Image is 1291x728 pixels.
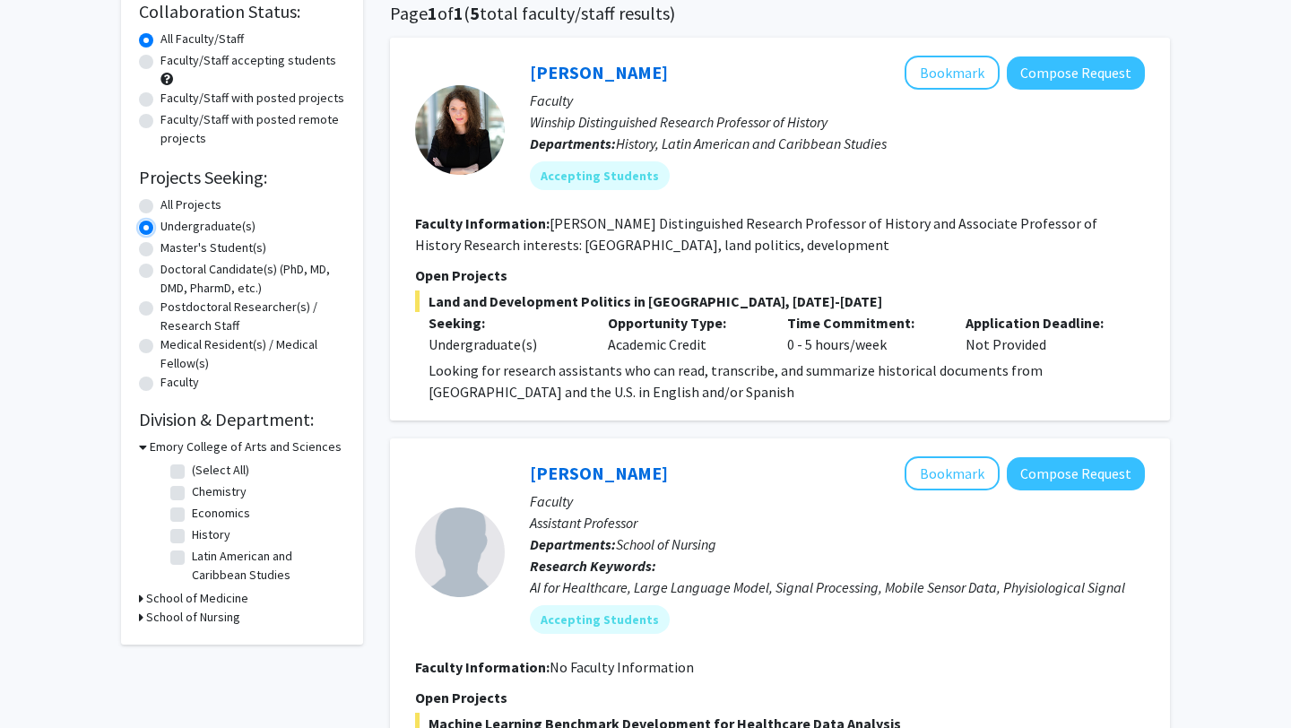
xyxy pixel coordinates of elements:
[470,2,480,24] span: 5
[146,589,248,608] h3: School of Medicine
[415,658,550,676] b: Faculty Information:
[146,608,240,627] h3: School of Nursing
[1007,457,1145,490] button: Compose Request to Runze Yan
[787,312,940,334] p: Time Commitment:
[530,134,616,152] b: Departments:
[160,335,345,373] label: Medical Resident(s) / Medical Fellow(s)
[530,111,1145,133] p: Winship Distinguished Research Professor of History
[905,456,1000,490] button: Add Runze Yan to Bookmarks
[192,504,250,523] label: Economics
[390,3,1170,24] h1: Page of ( total faculty/staff results)
[429,334,581,355] div: Undergraduate(s)
[966,312,1118,334] p: Application Deadline:
[530,512,1145,533] p: Assistant Professor
[150,438,342,456] h3: Emory College of Arts and Sciences
[530,605,670,634] mat-chip: Accepting Students
[530,61,668,83] a: [PERSON_NAME]
[160,373,199,392] label: Faculty
[160,260,345,298] label: Doctoral Candidate(s) (PhD, MD, DMD, PharmD, etc.)
[160,89,344,108] label: Faculty/Staff with posted projects
[905,56,1000,90] button: Add Adriana Chira to Bookmarks
[530,576,1145,598] div: AI for Healthcare, Large Language Model, Signal Processing, Mobile Sensor Data, Phyisiological Si...
[160,298,345,335] label: Postdoctoral Researcher(s) / Research Staff
[192,525,230,544] label: History
[616,134,887,152] span: History, Latin American and Caribbean Studies
[530,535,616,553] b: Departments:
[530,90,1145,111] p: Faculty
[530,161,670,190] mat-chip: Accepting Students
[139,409,345,430] h2: Division & Department:
[192,461,249,480] label: (Select All)
[594,312,774,355] div: Academic Credit
[415,264,1145,286] p: Open Projects
[139,167,345,188] h2: Projects Seeking:
[952,312,1131,355] div: Not Provided
[160,51,336,70] label: Faculty/Staff accepting students
[160,217,256,236] label: Undergraduate(s)
[608,312,760,334] p: Opportunity Type:
[530,557,656,575] b: Research Keywords:
[774,312,953,355] div: 0 - 5 hours/week
[429,360,1145,403] p: Looking for research assistants who can read, transcribe, and summarize historical documents from...
[428,2,438,24] span: 1
[160,110,345,148] label: Faculty/Staff with posted remote projects
[160,30,244,48] label: All Faculty/Staff
[550,658,694,676] span: No Faculty Information
[429,312,581,334] p: Seeking:
[415,290,1145,312] span: Land and Development Politics in [GEOGRAPHIC_DATA], [DATE]-[DATE]
[415,214,1097,254] fg-read-more: [PERSON_NAME] Distinguished Research Professor of History and Associate Professor of History Rese...
[160,195,221,214] label: All Projects
[415,214,550,232] b: Faculty Information:
[454,2,464,24] span: 1
[160,238,266,257] label: Master's Student(s)
[530,462,668,484] a: [PERSON_NAME]
[415,687,1145,708] p: Open Projects
[616,535,716,553] span: School of Nursing
[530,490,1145,512] p: Faculty
[13,647,76,715] iframe: Chat
[192,547,341,585] label: Latin American and Caribbean Studies
[192,482,247,501] label: Chemistry
[1007,56,1145,90] button: Compose Request to Adriana Chira
[139,1,345,22] h2: Collaboration Status:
